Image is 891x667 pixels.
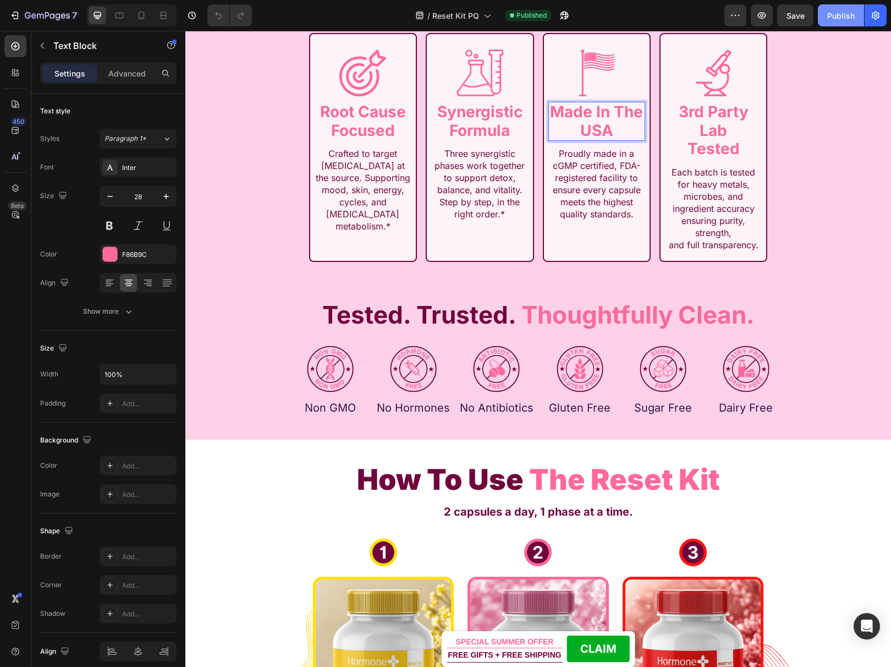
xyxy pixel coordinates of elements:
p: Crafted to target [MEDICAL_DATA] at the source. Supporting mood, skin, energy, cycles, and [MEDIC... [130,117,225,201]
div: Add... [122,552,174,562]
div: F86B9C [122,250,174,260]
div: Padding [40,398,65,408]
div: Shape [40,524,75,539]
p: 3rd party lab [481,72,575,109]
div: 450 [10,117,26,126]
div: Show more [83,306,134,317]
p: Sugar Free [439,369,516,385]
span: / [427,10,430,21]
div: Add... [122,581,174,591]
img: gempages_574675739819901727-83cd8c40-7b92-4b45-b6cd-8f2c0136ab99.png [122,315,168,362]
p: Proudly made in a cGMP certified, FDA-registered facility to ensure every capsule meets the highe... [364,117,459,189]
img: gempages_574675739819901727-87d74a49-ba1e-4a80-a9d9-f7977bf1b113.png [205,315,251,362]
div: Open Intercom Messenger [854,613,880,639]
div: Border [40,551,62,561]
div: Rich Text Editor. Editing area: main [363,71,460,110]
div: Inter [122,163,174,173]
p: synergistic [247,72,342,91]
strong: CLAIM [395,611,431,625]
p: formula [247,91,342,110]
div: Add... [122,490,174,500]
p: Dairy Free [522,369,599,385]
div: Publish [827,10,855,21]
img: gempages_574675739819901727-a7c0806c-aa12-41dc-8fa0-175cae66ac3a.png [494,507,521,538]
div: Styles [40,134,59,144]
div: Size [40,189,69,204]
p: uSA [364,91,459,110]
p: FREE GIFTS + FREE SHIPPING [262,619,376,630]
span: Published [516,10,547,20]
p: root cause [130,72,225,91]
img: gempages_574675739819901727-9e65670b-3a4c-400b-9bed-c74262246b9e.png [388,19,435,65]
div: Undo/Redo [207,4,252,26]
span: thoughtfully clean. [336,269,569,299]
button: Publish [818,4,864,26]
img: gempages_574675739819901727-a89db10b-048c-4317-94ae-4d1d8c0d095b.png [184,507,212,538]
img: gempages_574675739819901727-b38c839d-3c46-4e51-af8d-ce8dd43f2140.png [505,19,552,65]
p: Settings [54,68,85,79]
span: Save [787,11,805,20]
p: No Antibiotics [273,369,349,385]
div: Size [40,341,69,356]
button: Paragraph 1* [100,129,177,149]
p: No Hormones [190,369,266,385]
div: Shadow [40,609,65,619]
div: Width [40,369,58,379]
p: tested [481,109,575,128]
img: gempages_574675739819901727-598caaa6-cc6c-4cfb-beb7-00d2f2d16708.png [339,507,366,538]
div: Text style [40,106,70,116]
span: Reset Kit PQ [432,10,479,21]
p: Non GMO [107,369,183,385]
img: gempages_574675739819901727-3480d935-f614-40d6-9210-2a51ea099220.png [154,19,201,65]
p: made in the [364,72,459,91]
p: Each batch is tested for heavy metals, microbes, and ingredient accuracy ensuring purity, strengt... [481,135,575,220]
p: 7 [72,9,77,22]
img: gempages_574675739819901727-6f6b2bf5-1486-4d20-b463-c14e843b6572.png [537,315,584,362]
p: SPECIAL SUMMER OFFER [262,606,376,616]
input: Auto [100,364,176,384]
div: Add... [122,461,174,471]
div: Align [40,276,71,291]
iframe: Design area [185,31,891,667]
img: gempages_574675739819901727-9d3b3ae0-08b2-4105-80bd-64e5024a5998.png [271,19,318,65]
div: Font [40,162,54,172]
span: how to use [172,431,338,466]
img: gempages_574675739819901727-4dcea919-455a-433a-8bd9-9f3a790434ed.png [288,315,334,362]
div: Add... [122,609,174,619]
div: Background [40,433,94,448]
button: 7 [4,4,82,26]
button: Show more [40,302,177,321]
div: Add... [122,399,174,409]
p: Text Block [53,39,147,52]
p: 2 capsules a day, 1 phase at a time. [129,473,576,489]
span: Paragraph 1* [105,134,146,144]
p: Three synergistic phases work together to support detox, balance, and vitality. Step by step, in ... [247,117,342,189]
div: Beta [8,201,26,210]
span: tested. trusted. [137,269,331,299]
div: Color [40,461,57,471]
a: CLAIM [382,605,444,631]
span: the reset kit [344,431,535,466]
div: Align [40,644,71,659]
button: Save [777,4,813,26]
div: Color [40,249,57,259]
p: focused [130,91,225,110]
img: gempages_574675739819901727-b4733b15-3835-457c-83a7-114026a76a62.png [454,315,501,362]
img: gempages_574675739819901727-daf777aa-5e4e-4170-b617-dec19bfbaf76.png [371,315,418,362]
div: Corner [40,580,62,590]
p: Gluten Free [356,369,433,385]
p: Advanced [108,68,146,79]
div: Image [40,489,59,499]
